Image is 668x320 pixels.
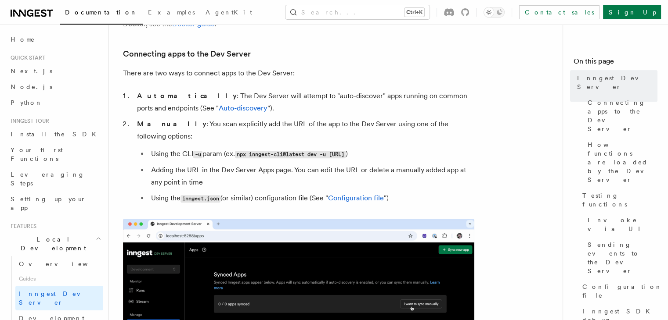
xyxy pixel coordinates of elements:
a: How functions are loaded by the Dev Server [584,137,657,188]
a: Configuration file [579,279,657,303]
span: AgentKit [206,9,252,16]
span: Testing functions [582,191,657,209]
a: Sign Up [603,5,661,19]
span: Inngest Dev Server [19,290,94,306]
span: Python [11,99,43,106]
code: inngest.json [181,195,220,203]
span: Sending events to the Dev Server [588,240,657,275]
span: Configuration file [582,282,662,300]
code: npx inngest-cli@latest dev -u [URL] [235,151,346,158]
p: There are two ways to connect apps to the Dev Server: [123,67,474,79]
a: Your first Functions [7,142,103,167]
span: Overview [19,260,109,267]
button: Search...Ctrl+K [285,5,430,19]
a: Documentation [60,3,143,25]
strong: Manually [137,120,206,128]
a: Overview [15,256,103,272]
a: Python [7,95,103,110]
span: Inngest tour [7,117,49,124]
li: : The Dev Server will attempt to "auto-discover" apps running on common ports and endpoints (See ... [134,90,474,114]
span: How functions are loaded by the Dev Server [588,140,657,184]
a: Contact sales [519,5,599,19]
span: Connecting apps to the Dev Server [588,98,657,133]
strong: Automatically [137,92,237,100]
button: Local Development [7,231,103,256]
span: Quick start [7,54,45,61]
span: Install the SDK [11,131,101,138]
a: Inngest Dev Server [15,286,103,310]
span: Home [11,35,35,44]
a: Auto-discovery [219,104,267,112]
a: Install the SDK [7,126,103,142]
a: Inngest Dev Server [574,70,657,95]
a: Leveraging Steps [7,167,103,191]
span: Node.js [11,83,52,90]
a: Configuration file [328,194,384,202]
kbd: Ctrl+K [404,8,424,17]
a: Invoke via UI [584,212,657,237]
a: Home [7,32,103,47]
a: Next.js [7,63,103,79]
a: Sending events to the Dev Server [584,237,657,279]
span: Examples [148,9,195,16]
a: AgentKit [200,3,257,24]
code: -u [193,151,202,158]
span: Features [7,223,36,230]
a: Connecting apps to the Dev Server [123,48,251,60]
a: Connecting apps to the Dev Server [584,95,657,137]
span: Invoke via UI [588,216,657,233]
h4: On this page [574,56,657,70]
a: Examples [143,3,200,24]
span: Guides [15,272,103,286]
li: Using the CLI param (ex. ) [148,148,474,160]
a: Node.js [7,79,103,95]
span: Setting up your app [11,196,86,211]
li: Adding the URL in the Dev Server Apps page. You can edit the URL or delete a manually added app a... [148,164,474,188]
a: Setting up your app [7,191,103,216]
span: Inngest Dev Server [577,74,657,91]
span: Documentation [65,9,137,16]
span: Leveraging Steps [11,171,85,187]
span: Your first Functions [11,146,63,162]
a: Testing functions [579,188,657,212]
button: Toggle dark mode [484,7,505,18]
span: Local Development [7,235,96,252]
li: Using the (or similar) configuration file (See " ") [148,192,474,205]
span: Next.js [11,68,52,75]
li: : You scan explicitly add the URL of the app to the Dev Server using one of the following options: [134,118,474,205]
